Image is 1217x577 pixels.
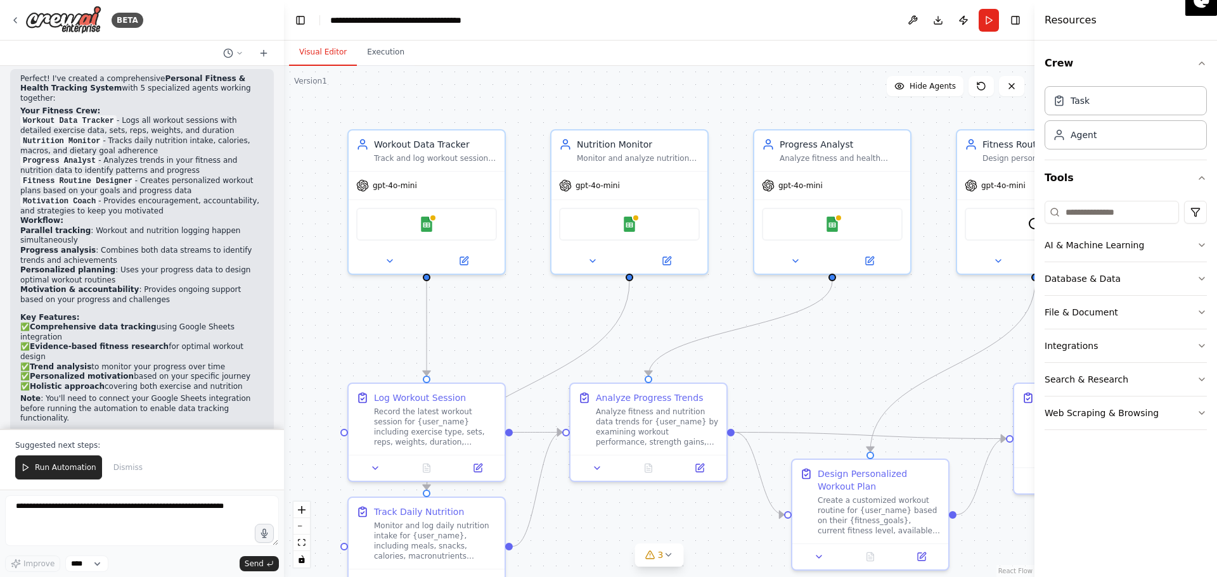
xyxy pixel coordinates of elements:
[357,39,415,66] button: Execution
[910,81,956,91] span: Hide Agents
[1045,46,1207,81] button: Crew
[513,426,562,439] g: Edge from ea4bc6cf-7ea4-4a34-9f3d-27b159c91581 to a18aeac4-f8a0-4cba-abc6-3ab6daeb4ae7
[1045,262,1207,295] button: Database & Data
[289,39,357,66] button: Visual Editor
[456,460,499,476] button: Open in side panel
[15,455,102,479] button: Run Automation
[1045,363,1207,396] button: Search & Research
[791,459,950,571] div: Design Personalized Workout PlanCreate a customized workout routine for {user_name} based on thei...
[20,196,264,217] li: - Provides encouragement, accountability, and strategies to keep you motivated
[735,426,1006,445] g: Edge from a18aeac4-f8a0-4cba-abc6-3ab6daeb4ae7 to 94320fd0-b462-42be-87f8-7ca5620dd2f4
[419,217,434,232] img: Google Sheets
[622,460,676,476] button: No output available
[293,535,310,551] button: fit view
[1045,373,1128,386] div: Search & Research
[844,549,898,564] button: No output available
[374,521,497,561] div: Monitor and log daily nutrition intake for {user_name}, including meals, snacks, calories, macron...
[1045,396,1207,429] button: Web Scraping & Browsing
[20,155,98,167] code: Progress Analyst
[981,181,1026,191] span: gpt-4o-mini
[735,426,784,521] g: Edge from a18aeac4-f8a0-4cba-abc6-3ab6daeb4ae7 to 1d215cf4-b735-42df-a08f-abdd278f04d0
[20,156,264,176] li: - Analyzes trends in your fitness and nutrition data to identify patterns and progress
[864,281,1041,452] g: Edge from daab1477-6dee-43e2-933c-094a748a5306 to 1d215cf4-b735-42df-a08f-abdd278f04d0
[293,502,310,567] div: React Flow controls
[374,138,497,151] div: Workout Data Tracker
[1045,296,1207,329] button: File & Document
[23,559,55,569] span: Improve
[577,138,700,151] div: Nutrition Monitor
[240,556,279,571] button: Send
[20,285,139,294] strong: Motivation & accountability
[1045,306,1118,319] div: File & Document
[20,136,264,156] li: - Tracks daily nutrition intake, calories, macros, and dietary goal adherence
[1045,81,1207,160] div: Crew
[20,265,264,285] li: : Uses your progress data to design optimal workout routines
[420,281,433,376] g: Edge from 6005fc2c-409e-47b6-8fcd-34e48cf9ab40 to ea4bc6cf-7ea4-4a34-9f3d-27b159c91581
[780,153,903,163] div: Analyze fitness and health progress trends for {user_name} by examining workout data, nutrition p...
[30,382,105,391] strong: Holistic approach
[20,313,79,322] strong: Key Features:
[1007,11,1024,29] button: Hide right sidebar
[1045,160,1207,196] button: Tools
[631,253,702,269] button: Open in side panel
[982,153,1105,163] div: Design personalized fitness routines for {user_name} based on their {fitness_goals}, current fitn...
[20,226,91,235] strong: Parallel tracking
[1045,196,1207,440] div: Tools
[294,76,327,86] div: Version 1
[780,138,903,151] div: Progress Analyst
[899,549,943,564] button: Open in side panel
[347,129,506,275] div: Workout Data TrackerTrack and log workout sessions including exercises, sets, reps, weights, dura...
[20,136,103,147] code: Nutrition Monitor
[20,285,264,305] li: : Provides ongoing support based on your progress and challenges
[678,460,721,476] button: Open in side panel
[20,106,100,115] strong: Your Fitness Crew:
[818,467,941,493] div: Design Personalized Workout Plan
[374,391,466,404] div: Log Workout Session
[1045,229,1207,262] button: AI & Machine Learning
[20,115,117,127] code: Workout Data Tracker
[20,175,135,187] code: Fitness Routine Designer
[255,524,274,543] button: Click to speak your automation idea
[20,116,264,136] li: - Logs all workout sessions with detailed exercise data, sets, reps, weights, and duration
[5,555,60,572] button: Improve
[20,226,264,246] li: : Workout and nutrition logging happen simultaneously
[818,495,941,536] div: Create a customized workout routine for {user_name} based on their {fitness_goals}, current fitne...
[20,176,264,196] li: - Creates personalized workout plans based on your goals and progress data
[400,460,454,476] button: No output available
[513,426,562,553] g: Edge from ae171da1-903b-4466-af48-3f615c29ef16 to a18aeac4-f8a0-4cba-abc6-3ab6daeb4ae7
[1071,129,1097,141] div: Agent
[30,342,169,351] strong: Evidence-based fitness research
[576,181,620,191] span: gpt-4o-mini
[569,383,728,482] div: Analyze Progress TrendsAnalyze fitness and nutrition data trends for {user_name} by examining wor...
[1071,94,1090,107] div: Task
[420,281,636,490] g: Edge from b14982dc-eb67-4226-b33c-f2ff69a50511 to ae171da1-903b-4466-af48-3f615c29ef16
[374,153,497,163] div: Track and log workout sessions including exercises, sets, reps, weights, duration, and workout ty...
[107,455,149,479] button: Dismiss
[956,433,1006,521] g: Edge from 1d215cf4-b735-42df-a08f-abdd278f04d0 to 94320fd0-b462-42be-87f8-7ca5620dd2f4
[1045,339,1098,352] div: Integrations
[374,407,497,447] div: Record the latest workout session for {user_name} including exercise type, sets, reps, weights, d...
[1045,239,1144,251] div: AI & Machine Learning
[642,281,839,376] g: Edge from df914d20-5b11-40bd-992c-b0adae43b7ba to a18aeac4-f8a0-4cba-abc6-3ab6daeb4ae7
[998,567,1033,574] a: React Flow attribution
[373,181,417,191] span: gpt-4o-mini
[293,502,310,518] button: zoom in
[20,196,98,207] code: Motivation Coach
[20,265,115,274] strong: Personalized planning
[293,551,310,567] button: toggle interactivity
[330,14,473,27] nav: breadcrumb
[245,559,264,569] span: Send
[1045,329,1207,362] button: Integrations
[596,391,703,404] div: Analyze Progress Trends
[15,440,269,450] p: Suggested next steps:
[1045,407,1159,419] div: Web Scraping & Browsing
[887,76,963,96] button: Hide Agents
[20,394,264,424] p: : You'll need to connect your Google Sheets integration before running the automation to enable d...
[753,129,911,275] div: Progress AnalystAnalyze fitness and health progress trends for {user_name} by examining workout d...
[112,13,143,28] div: BETA
[20,216,63,225] strong: Workflow:
[658,548,664,561] span: 3
[20,74,264,104] p: Perfect! I've created a comprehensive with 5 specialized agents working together:
[293,518,310,535] button: zoom out
[113,462,143,472] span: Dismiss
